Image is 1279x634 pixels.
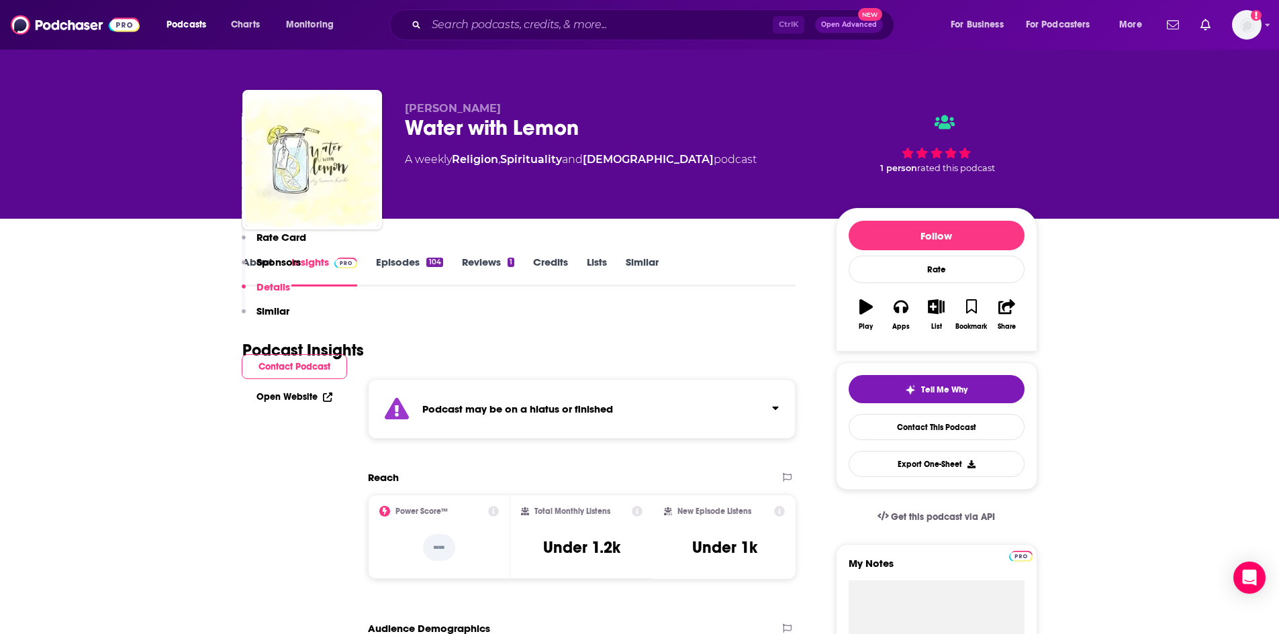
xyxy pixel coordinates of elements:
[395,507,448,516] h2: Power Score™
[858,8,882,21] span: New
[989,290,1024,339] button: Share
[626,256,659,286] a: Similar
[1110,14,1159,36] button: open menu
[931,323,942,331] div: List
[849,414,1025,440] a: Contact This Podcast
[918,290,953,339] button: List
[998,323,1016,331] div: Share
[905,384,916,395] img: tell me why sparkle
[859,323,873,331] div: Play
[423,534,455,561] p: --
[426,14,773,36] input: Search podcasts, credits, & more...
[426,258,442,267] div: 104
[277,14,351,36] button: open menu
[368,379,796,439] section: Click to expand status details
[892,323,910,331] div: Apps
[955,323,987,331] div: Bookmark
[849,557,1025,580] label: My Notes
[1026,15,1090,34] span: For Podcasters
[543,537,620,558] h3: Under 1.2k
[256,305,289,317] p: Similar
[1017,14,1110,36] button: open menu
[242,305,289,329] button: Similar
[849,375,1025,403] button: tell me why sparkleTell Me Why
[692,537,757,558] h3: Under 1k
[245,93,379,227] img: Water with Lemon
[1009,549,1033,562] a: Pro website
[849,221,1025,250] button: Follow
[242,354,347,379] button: Contact Podcast
[849,256,1025,283] div: Rate
[256,391,332,403] a: Open Website
[286,15,334,34] span: Monitoring
[500,153,562,166] a: Spirituality
[941,14,1021,36] button: open menu
[1232,10,1262,40] button: Show profile menu
[242,280,290,305] button: Details
[508,258,514,267] div: 1
[533,256,568,286] a: Credits
[1162,13,1184,36] a: Show notifications dropdown
[534,507,610,516] h2: Total Monthly Listens
[951,15,1004,34] span: For Business
[498,153,500,166] span: ,
[256,256,301,268] p: Sponsors
[256,280,290,293] p: Details
[1233,562,1266,594] div: Open Intercom Messenger
[422,403,613,415] strong: Podcast may be on a hiatus or finished
[921,384,967,395] span: Tell Me Why
[849,290,884,339] button: Play
[587,256,607,286] a: Lists
[231,15,260,34] span: Charts
[1232,10,1262,40] img: User Profile
[773,16,804,34] span: Ctrl K
[11,12,140,38] img: Podchaser - Follow, Share and Rate Podcasts
[867,500,1006,533] a: Get this podcast via API
[1119,15,1142,34] span: More
[849,451,1025,477] button: Export One-Sheet
[1251,10,1262,21] svg: Add a profile image
[954,290,989,339] button: Bookmark
[452,153,498,166] a: Religion
[242,256,301,280] button: Sponsors
[462,256,514,286] a: Reviews1
[405,152,757,168] div: A weekly podcast
[562,153,583,166] span: and
[583,153,714,166] a: [DEMOGRAPHIC_DATA]
[167,15,206,34] span: Podcasts
[891,511,995,523] span: Get this podcast via API
[1009,551,1033,562] img: Podchaser Pro
[368,471,399,484] h2: Reach
[917,163,995,173] span: rated this podcast
[1232,10,1262,40] span: Logged in as BenLaurro
[884,290,918,339] button: Apps
[402,9,907,40] div: Search podcasts, credits, & more...
[821,21,877,28] span: Open Advanced
[222,14,268,36] a: Charts
[1195,13,1216,36] a: Show notifications dropdown
[157,14,224,36] button: open menu
[376,256,442,286] a: Episodes104
[815,17,883,33] button: Open AdvancedNew
[836,102,1037,185] div: 1 personrated this podcast
[880,163,917,173] span: 1 person
[677,507,751,516] h2: New Episode Listens
[405,102,501,115] span: [PERSON_NAME]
